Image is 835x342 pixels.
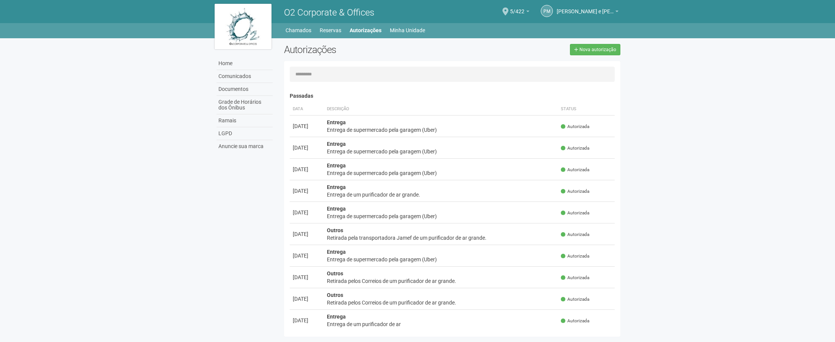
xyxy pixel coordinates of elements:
span: Autorizada [561,167,589,173]
div: [DATE] [293,273,321,281]
a: Home [217,57,273,70]
div: Entrega de um purificador de ar grande. [327,191,555,198]
a: PM [541,5,553,17]
strong: Entrega [327,249,346,255]
a: Documentos [217,83,273,96]
strong: Entrega [327,141,346,147]
strong: Outros [327,292,343,298]
span: Autorizada [561,253,589,259]
a: Grade de Horários dos Ônibus [217,96,273,114]
strong: Entrega [327,119,346,125]
a: Minha Unidade [390,25,425,36]
div: Entrega de um purificador de ar [327,320,555,328]
div: Retirada pelos Correios de um purificador de ar grande. [327,299,555,306]
strong: Entrega [327,206,346,212]
h2: Autorizações [284,44,446,55]
div: Entrega de supermercado pela garagem (Uber) [327,148,555,155]
span: Autorizada [561,145,589,151]
a: [PERSON_NAME] e [PERSON_NAME] [557,9,618,16]
h4: Passadas [290,93,615,99]
div: Entrega de supermercado pela garagem (Uber) [327,169,555,177]
img: logo.jpg [215,4,272,49]
div: [DATE] [293,187,321,195]
a: Ramais [217,114,273,127]
a: Autorizações [350,25,381,36]
th: Data [290,103,324,116]
strong: Entrega [327,184,346,190]
th: Descrição [324,103,558,116]
strong: Entrega [327,162,346,169]
th: Status [558,103,615,116]
span: Pedro Miguel Lauria Meira e Sá [557,1,614,14]
div: [DATE] [293,122,321,130]
div: [DATE] [293,295,321,303]
div: [DATE] [293,166,321,173]
span: Nova autorização [579,47,616,52]
a: Chamados [286,25,311,36]
span: Autorizada [561,123,589,130]
strong: Outros [327,270,343,276]
span: O2 Corporate & Offices [284,7,374,18]
span: Autorizada [561,231,589,238]
a: Comunicados [217,70,273,83]
a: LGPD [217,127,273,140]
a: 5/422 [510,9,529,16]
span: Autorizada [561,296,589,303]
div: [DATE] [293,252,321,259]
a: Nova autorização [570,44,620,55]
div: Entrega de supermercado pela garagem (Uber) [327,126,555,134]
span: Autorizada [561,275,589,281]
strong: Entrega [327,314,346,320]
div: Retirada pelos Correios de um purificador de ar grande. [327,277,555,285]
div: [DATE] [293,317,321,324]
strong: Outros [327,227,343,233]
span: Autorizada [561,210,589,216]
a: Reservas [320,25,341,36]
div: Entrega de supermercado pela garagem (Uber) [327,212,555,220]
span: Autorizada [561,318,589,324]
div: [DATE] [293,230,321,238]
div: Entrega de supermercado pela garagem (Uber) [327,256,555,263]
div: Retirada pela transportadora Jamef de um purificador de ar grande. [327,234,555,242]
div: [DATE] [293,209,321,216]
span: 5/422 [510,1,524,14]
a: Anuncie sua marca [217,140,273,153]
span: Autorizada [561,188,589,195]
div: [DATE] [293,144,321,151]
